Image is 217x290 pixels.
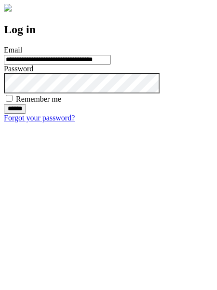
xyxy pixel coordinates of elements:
[4,23,213,36] h2: Log in
[4,65,33,73] label: Password
[4,114,75,122] a: Forgot your password?
[16,95,61,103] label: Remember me
[4,46,22,54] label: Email
[4,4,12,12] img: logo-4e3dc11c47720685a147b03b5a06dd966a58ff35d612b21f08c02c0306f2b779.png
